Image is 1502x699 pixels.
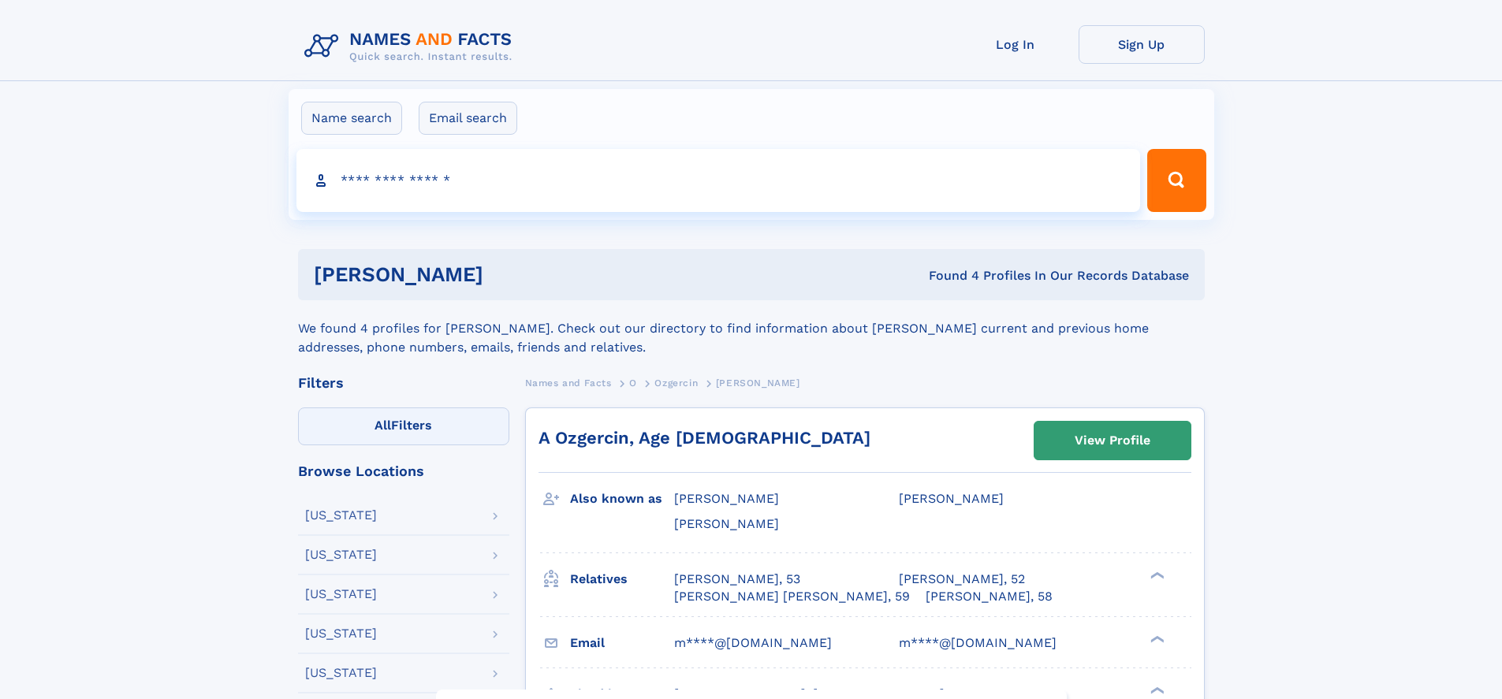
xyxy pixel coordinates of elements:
h1: [PERSON_NAME] [314,265,706,284]
a: [PERSON_NAME], 53 [674,571,800,588]
a: [PERSON_NAME], 58 [926,588,1053,605]
img: Logo Names and Facts [298,25,525,68]
input: search input [296,149,1141,212]
div: Filters [298,376,509,390]
span: [PERSON_NAME] [674,516,779,531]
a: [PERSON_NAME] [PERSON_NAME], 59 [674,588,910,605]
h3: Email [570,630,674,656]
div: [US_STATE] [305,509,377,522]
span: All [375,418,391,433]
div: Browse Locations [298,464,509,478]
div: [US_STATE] [305,548,377,561]
label: Email search [419,102,517,135]
a: Names and Facts [525,373,612,392]
a: [PERSON_NAME], 52 [899,571,1025,588]
div: ❯ [1146,570,1165,580]
h3: Also known as [570,485,674,512]
div: We found 4 profiles for [PERSON_NAME]. Check out our directory to find information about [PERSON_... [298,300,1205,357]
span: [PERSON_NAME] [899,491,1004,506]
span: [PERSON_NAME] [674,491,779,506]
div: [US_STATE] [305,627,377,640]
a: Log In [952,25,1079,64]
div: Found 4 Profiles In Our Records Database [706,267,1189,284]
span: Ozgercin [654,377,698,389]
a: Sign Up [1079,25,1205,64]
label: Filters [298,407,509,445]
a: O [629,373,637,392]
span: [PERSON_NAME] [716,377,800,389]
div: [US_STATE] [305,667,377,679]
div: ❯ [1146,634,1165,644]
h3: Relatives [570,566,674,593]
a: Ozgercin [654,373,698,392]
span: O [629,377,637,389]
div: ❯ [1146,685,1165,695]
div: View Profile [1075,422,1150,459]
button: Search Button [1147,149,1206,212]
a: A Ozgercin, Age [DEMOGRAPHIC_DATA] [539,428,870,448]
div: [US_STATE] [305,588,377,600]
label: Name search [301,102,402,135]
a: View Profile [1034,422,1191,459]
